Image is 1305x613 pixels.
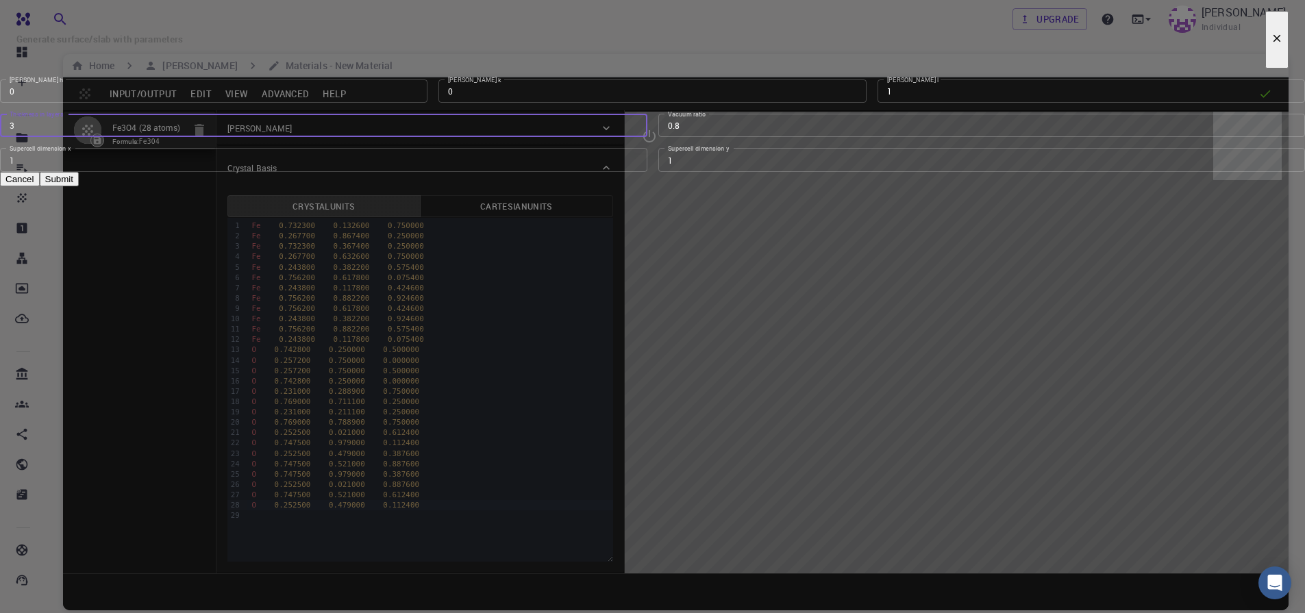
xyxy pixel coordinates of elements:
label: Supercell dimension x [10,144,71,153]
button: Submit [40,172,79,186]
span: Support [27,10,77,22]
label: Supercell dimension y [668,144,730,153]
label: Thickness in layers [10,110,63,118]
label: [PERSON_NAME] h [10,75,64,84]
label: [PERSON_NAME] k [448,75,501,84]
div: Open Intercom Messenger [1258,566,1291,599]
label: [PERSON_NAME] l [887,75,939,84]
label: Vacuum ratio [668,110,706,118]
h6: Generate surface/slab with parameters [16,32,184,47]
